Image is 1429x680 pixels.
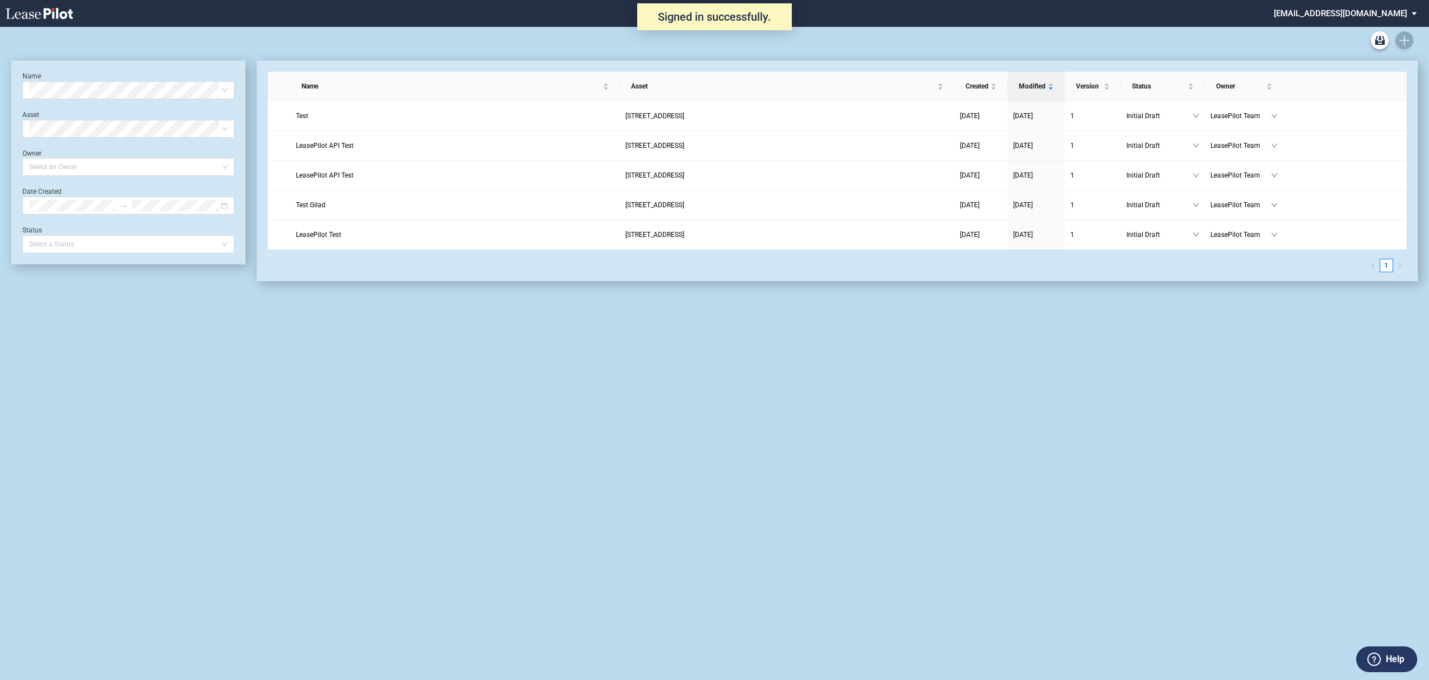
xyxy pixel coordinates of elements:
span: Initial Draft [1126,199,1193,211]
span: down [1193,202,1199,208]
span: LeasePilot API Test [296,171,354,179]
a: [STREET_ADDRESS] [625,140,949,151]
span: down [1193,142,1199,149]
span: down [1193,172,1199,179]
span: Modified [1019,81,1046,92]
span: 1 [1070,231,1074,239]
span: down [1271,113,1278,119]
span: Test Gilad [296,201,326,209]
a: 1 [1380,259,1393,272]
a: 1 [1070,140,1115,151]
li: 1 [1380,259,1393,272]
a: [DATE] [960,170,1002,181]
a: [DATE] [1013,140,1059,151]
span: LeasePilot Test [296,231,341,239]
span: 109 State Street [625,171,684,179]
a: [STREET_ADDRESS] [625,110,949,122]
span: Initial Draft [1126,110,1193,122]
th: Created [954,72,1008,101]
a: LeasePilot API Test [296,170,614,181]
label: Name [22,72,41,80]
span: 1 [1070,112,1074,120]
a: [DATE] [960,229,1002,240]
span: Status [1132,81,1186,92]
label: Help [1386,652,1404,667]
a: [STREET_ADDRESS] [625,229,949,240]
th: Status [1121,72,1205,101]
span: Name [301,81,601,92]
button: Help [1356,646,1417,672]
a: [DATE] [960,199,1002,211]
th: Version [1065,72,1121,101]
span: 1 [1070,201,1074,209]
span: LeasePilot API Test [296,142,354,150]
button: right [1393,259,1407,272]
span: to [120,202,128,209]
li: Previous Page [1366,259,1380,272]
span: 1 [1070,171,1074,179]
a: 1 [1070,199,1115,211]
th: Asset [620,72,954,101]
span: [DATE] [1013,112,1033,120]
span: Owner [1216,81,1264,92]
label: Asset [22,111,39,119]
a: [DATE] [1013,110,1059,122]
a: 1 [1070,170,1115,181]
span: Test [296,112,308,120]
span: right [1397,263,1403,268]
span: [DATE] [960,201,980,209]
span: [DATE] [1013,171,1033,179]
span: LeasePilot Team [1210,110,1271,122]
div: Signed in successfully. [637,3,792,30]
span: Initial Draft [1126,140,1193,151]
li: Next Page [1393,259,1407,272]
th: Owner [1205,72,1283,101]
span: down [1271,172,1278,179]
span: down [1271,142,1278,149]
span: 109 State Street [625,112,684,120]
a: [STREET_ADDRESS] [625,170,949,181]
span: [DATE] [960,112,980,120]
span: LeasePilot Team [1210,229,1271,240]
span: Asset [631,81,935,92]
a: Test [296,110,614,122]
span: LeasePilot Team [1210,199,1271,211]
span: 109 State Street [625,201,684,209]
a: [DATE] [1013,229,1059,240]
th: Modified [1008,72,1065,101]
a: [DATE] [960,110,1002,122]
th: Name [290,72,620,101]
span: down [1193,113,1199,119]
span: down [1271,202,1278,208]
label: Date Created [22,188,62,195]
span: Version [1076,81,1102,92]
span: Initial Draft [1126,170,1193,181]
a: LeasePilot Test [296,229,614,240]
span: [DATE] [960,142,980,150]
span: [DATE] [1013,231,1033,239]
span: [DATE] [1013,142,1033,150]
button: left [1366,259,1380,272]
label: Owner [22,150,41,157]
a: Archive [1371,31,1389,49]
span: Created [966,81,989,92]
a: 1 [1070,110,1115,122]
span: Initial Draft [1126,229,1193,240]
span: [DATE] [1013,201,1033,209]
a: LeasePilot API Test [296,140,614,151]
a: [STREET_ADDRESS] [625,199,949,211]
span: down [1271,231,1278,238]
a: [DATE] [1013,199,1059,211]
span: swap-right [120,202,128,209]
span: LeasePilot Team [1210,170,1271,181]
span: 1 [1070,142,1074,150]
a: [DATE] [960,140,1002,151]
span: left [1370,263,1376,268]
label: Status [22,226,42,234]
a: [DATE] [1013,170,1059,181]
span: 109 State Street [625,231,684,239]
span: 109 State Street [625,142,684,150]
a: 1 [1070,229,1115,240]
span: [DATE] [960,231,980,239]
span: [DATE] [960,171,980,179]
